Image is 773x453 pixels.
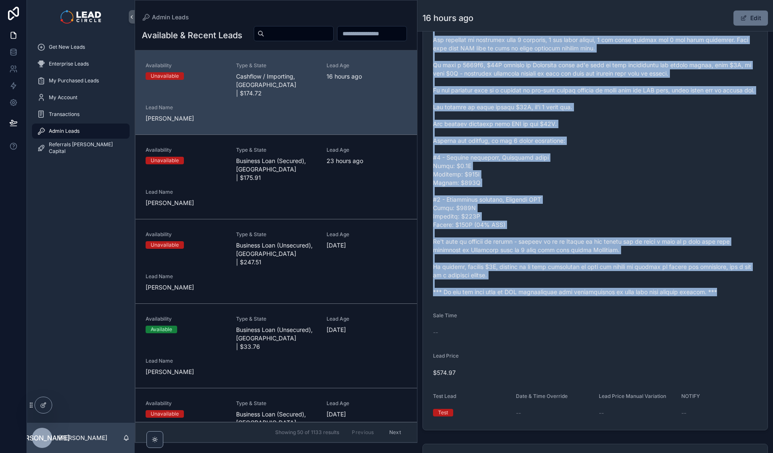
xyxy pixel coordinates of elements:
span: Type & State [236,231,316,238]
span: Lead Name [146,104,226,111]
div: Unavailable [151,157,179,164]
span: Lead Age [327,400,407,407]
span: Admin Leads [152,13,189,21]
span: Business Loan (Unsecured), [GEOGRAPHIC_DATA] | $247.51 [236,241,316,266]
span: Lead Age [327,231,407,238]
span: Business Loan (Secured), [GEOGRAPHIC_DATA] | $187.54 [236,410,316,435]
a: Referrals [PERSON_NAME] Capital [32,140,130,155]
span: 16 hours ago [327,72,407,81]
div: Available [151,326,172,333]
span: Enterprise Leads [49,61,89,67]
span: Type & State [236,147,316,153]
span: Showing 50 of 1133 results [275,429,339,436]
span: [DATE] [327,410,407,419]
a: My Account [32,90,130,105]
span: [PERSON_NAME] [146,114,226,123]
span: -- [599,409,604,417]
span: Admin Leads [49,128,80,134]
span: -- [433,328,438,337]
span: [PERSON_NAME] [146,283,226,292]
h1: 16 hours ago [422,12,473,24]
span: Business Loan (Unsecured), [GEOGRAPHIC_DATA] | $33.76 [236,326,316,351]
span: [PERSON_NAME] [146,199,226,207]
span: Referrals [PERSON_NAME] Capital [49,141,121,155]
div: Test [438,409,448,416]
span: Lead Name [146,358,226,364]
a: My Purchased Leads [32,73,130,88]
span: Type & State [236,400,316,407]
span: Availability [146,400,226,407]
span: [PERSON_NAME] [146,368,226,376]
a: AvailabilityUnavailableType & StateBusiness Loan (Secured), [GEOGRAPHIC_DATA] | $175.91Lead Age23... [135,134,417,219]
span: Type & State [236,62,316,69]
a: AvailabilityUnavailableType & StateBusiness Loan (Unsecured), [GEOGRAPHIC_DATA] | $247.51Lead Age... [135,219,417,303]
span: Test Lead [433,393,456,399]
span: 23 hours ago [327,157,407,165]
a: Enterprise Leads [32,56,130,71]
span: Lead Name [146,273,226,280]
p: [PERSON_NAME] [59,434,107,442]
div: Unavailable [151,410,179,418]
img: App logo [61,10,101,24]
span: [DATE] [327,241,407,250]
button: Next [383,426,407,439]
span: Transactions [49,111,80,118]
span: -- [681,409,686,417]
span: [DATE] [327,326,407,334]
div: Unavailable [151,72,179,80]
span: Business Loan (Secured), [GEOGRAPHIC_DATA] | $175.91 [236,157,316,182]
span: Lead Price Manual Variation [599,393,666,399]
a: Admin Leads [142,13,189,21]
span: Lead Age [327,316,407,322]
a: Admin Leads [32,124,130,139]
span: Get New Leads [49,44,85,50]
span: My Purchased Leads [49,77,99,84]
span: My Account [49,94,77,101]
a: Get New Leads [32,40,130,55]
span: Date & Time Override [516,393,568,399]
div: Unavailable [151,241,179,249]
span: -- [516,409,521,417]
span: Cashflow / Importing, [GEOGRAPHIC_DATA] | $174.72 [236,72,316,97]
span: $574.97 [433,369,757,377]
span: Lead Name [146,189,226,195]
span: [PERSON_NAME] [14,433,70,443]
span: Availability [146,231,226,238]
span: Availability [146,316,226,322]
button: Edit [733,11,768,26]
h1: Available & Recent Leads [142,29,242,41]
span: Availability [146,62,226,69]
span: NOTIFY [681,393,700,399]
span: Lead Age [327,147,407,153]
span: Type & State [236,316,316,322]
span: Lead Price [433,353,459,359]
span: Lead Age [327,62,407,69]
a: AvailabilityUnavailableType & StateCashflow / Importing, [GEOGRAPHIC_DATA] | $174.72Lead Age16 ho... [135,50,417,134]
span: Sale Time [433,312,457,319]
a: AvailabilityAvailableType & StateBusiness Loan (Unsecured), [GEOGRAPHIC_DATA] | $33.76Lead Age[DA... [135,303,417,388]
a: Transactions [32,107,130,122]
span: Availability [146,147,226,153]
div: scrollable content [27,34,135,166]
